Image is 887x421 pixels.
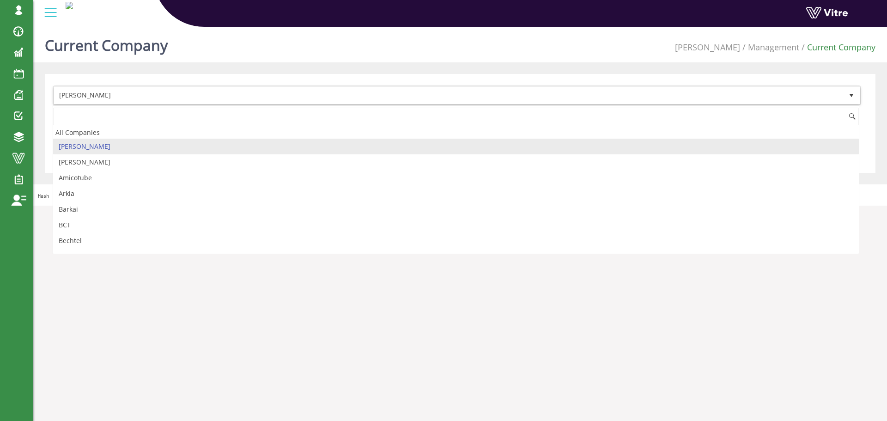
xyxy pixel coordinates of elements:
[843,87,860,104] span: select
[53,139,859,154] li: [PERSON_NAME]
[53,126,859,139] div: All Companies
[53,170,859,186] li: Amicotube
[53,154,859,170] li: [PERSON_NAME]
[45,23,168,62] h1: Current Company
[38,194,213,199] span: Hash 'a8a854d' Date '[DATE] 08:33:16 +0000' Branch 'Production'
[66,2,73,9] img: a5b1377f-0224-4781-a1bb-d04eb42a2f7a.jpg
[53,186,859,201] li: Arkia
[675,42,740,53] a: [PERSON_NAME]
[799,42,875,54] li: Current Company
[54,87,843,104] span: [PERSON_NAME]
[53,201,859,217] li: Barkai
[53,233,859,249] li: Bechtel
[53,249,859,264] li: BOI
[740,42,799,54] li: Management
[53,217,859,233] li: BCT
